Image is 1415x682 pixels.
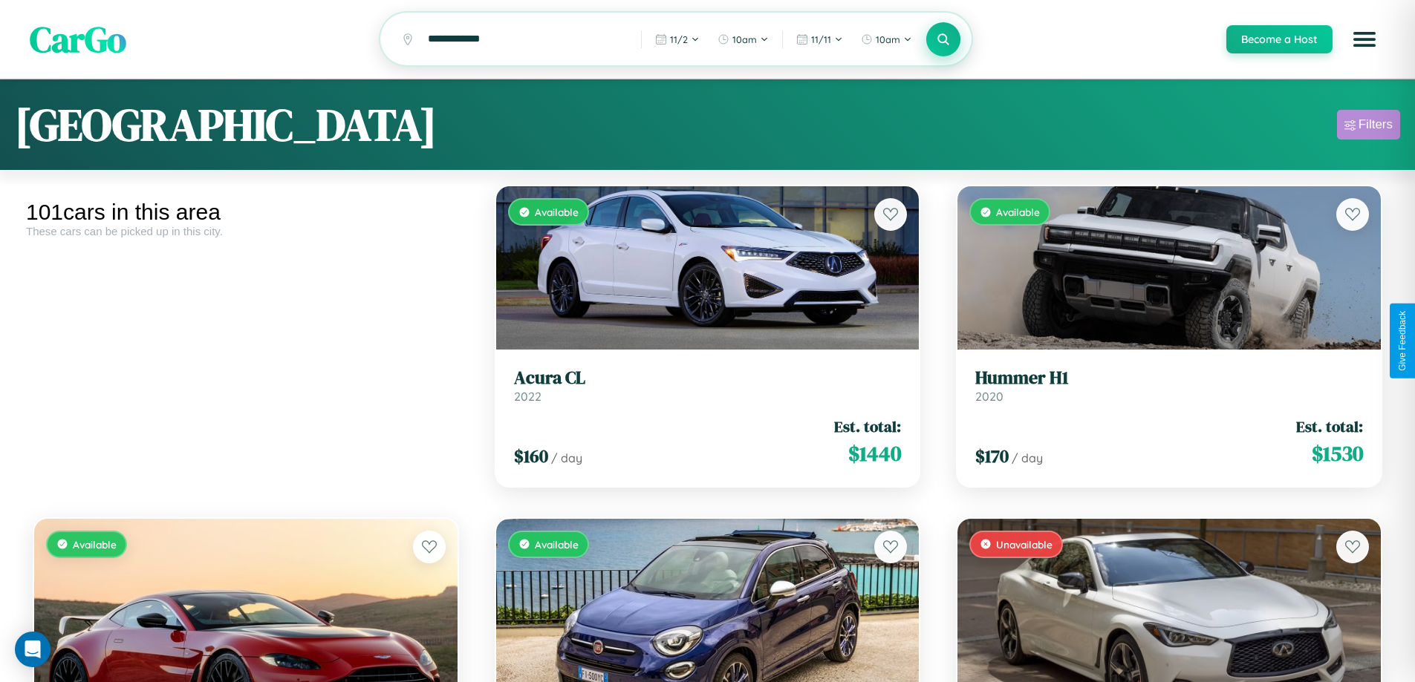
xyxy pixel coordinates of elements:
[26,200,466,225] div: 101 cars in this area
[648,27,707,51] button: 11/2
[975,367,1363,389] h3: Hummer H1
[535,538,579,551] span: Available
[876,33,900,45] span: 10am
[73,538,117,551] span: Available
[15,94,437,155] h1: [GEOGRAPHIC_DATA]
[811,33,831,45] span: 11 / 11
[1226,25,1333,53] button: Become a Host
[535,206,579,218] span: Available
[996,538,1053,551] span: Unavailable
[1359,117,1393,132] div: Filters
[1337,110,1400,140] button: Filters
[848,439,901,468] span: $ 1440
[834,416,901,437] span: Est. total:
[514,367,902,404] a: Acura CL2022
[975,367,1363,404] a: Hummer H12020
[30,15,126,64] span: CarGo
[670,33,688,45] span: 11 / 2
[551,450,582,465] span: / day
[514,367,902,389] h3: Acura CL
[26,225,466,237] div: These cars can be picked up in this city.
[732,33,757,45] span: 10am
[975,444,1009,468] span: $ 170
[789,27,850,51] button: 11/11
[975,389,1003,404] span: 2020
[15,632,51,667] div: Open Intercom Messenger
[1296,416,1363,437] span: Est. total:
[514,444,548,468] span: $ 160
[996,206,1040,218] span: Available
[514,389,541,404] span: 2022
[1012,450,1043,465] span: / day
[1312,439,1363,468] span: $ 1530
[1344,19,1385,60] button: Open menu
[710,27,776,51] button: 10am
[853,27,920,51] button: 10am
[1397,311,1408,371] div: Give Feedback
